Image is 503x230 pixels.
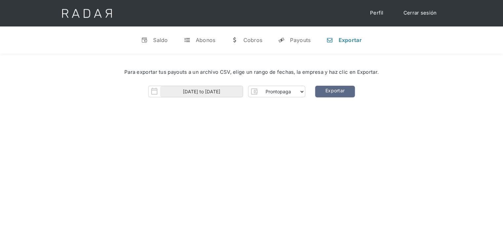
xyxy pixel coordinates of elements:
a: Exportar [315,86,355,97]
div: Abonos [196,37,216,43]
div: Cobros [243,37,262,43]
a: Perfil [363,7,390,20]
div: Saldo [153,37,168,43]
div: Para exportar tus payouts a un archivo CSV, elige un rango de fechas, la empresa y haz clic en Ex... [20,69,483,76]
div: t [184,37,190,43]
div: Payouts [290,37,311,43]
a: Cerrar sesión [397,7,443,20]
div: y [278,37,285,43]
div: Exportar [338,37,361,43]
form: Form [148,86,305,97]
div: v [141,37,148,43]
div: n [326,37,333,43]
div: w [231,37,238,43]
